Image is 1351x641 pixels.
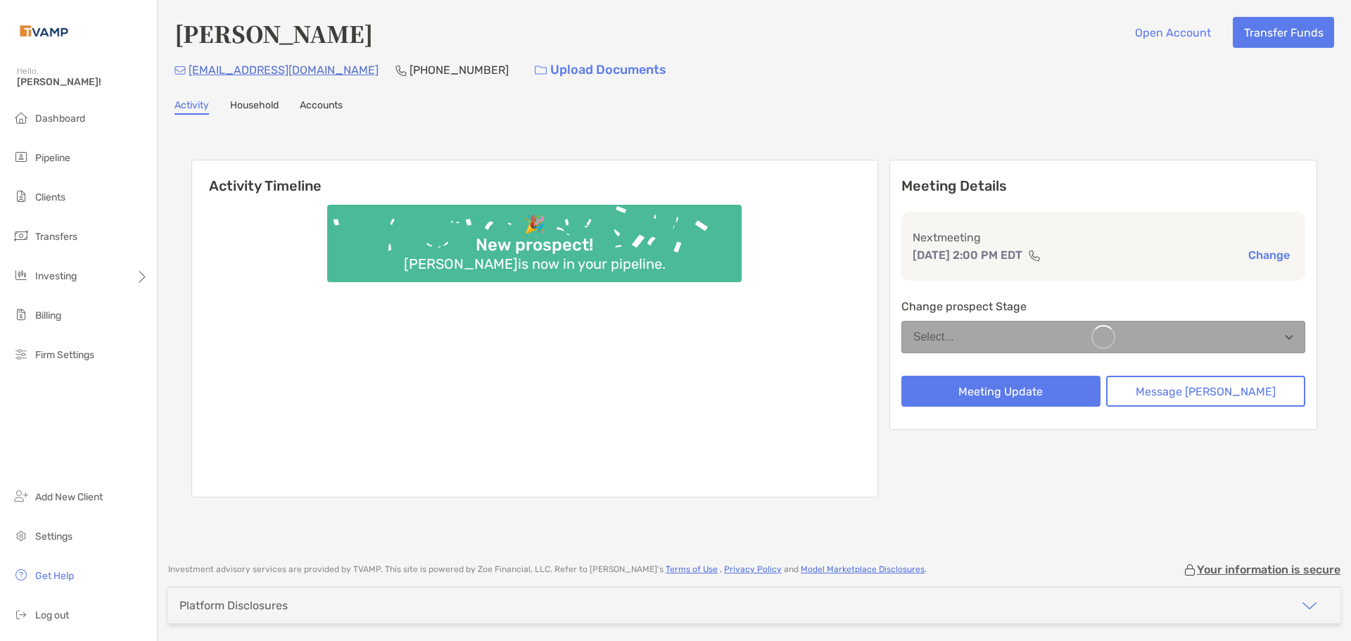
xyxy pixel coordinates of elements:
[398,255,671,272] div: [PERSON_NAME] is now in your pipeline.
[13,148,30,165] img: pipeline icon
[300,99,343,115] a: Accounts
[13,345,30,362] img: firm-settings icon
[17,6,71,56] img: Zoe Logo
[724,564,782,574] a: Privacy Policy
[13,306,30,323] img: billing icon
[230,99,279,115] a: Household
[35,152,70,164] span: Pipeline
[192,160,877,194] h6: Activity Timeline
[901,376,1101,407] button: Meeting Update
[35,609,69,621] span: Log out
[35,570,74,582] span: Get Help
[901,177,1305,195] p: Meeting Details
[17,76,148,88] span: [PERSON_NAME]!
[1124,17,1222,48] button: Open Account
[913,246,1022,264] p: [DATE] 2:00 PM EDT
[35,349,94,361] span: Firm Settings
[535,65,547,75] img: button icon
[1233,17,1334,48] button: Transfer Funds
[13,566,30,583] img: get-help icon
[13,267,30,284] img: investing icon
[35,531,72,542] span: Settings
[410,61,509,79] p: [PHONE_NUMBER]
[519,215,551,235] div: 🎉
[801,564,925,574] a: Model Marketplace Disclosures
[35,231,77,243] span: Transfers
[901,298,1305,315] p: Change prospect Stage
[1301,597,1318,614] img: icon arrow
[175,66,186,75] img: Email Icon
[1197,563,1340,576] p: Your information is secure
[35,310,61,322] span: Billing
[13,227,30,244] img: transfers icon
[179,599,288,612] div: Platform Disclosures
[666,564,718,574] a: Terms of Use
[35,191,65,203] span: Clients
[35,491,103,503] span: Add New Client
[13,109,30,126] img: dashboard icon
[526,55,675,85] a: Upload Documents
[1244,248,1294,262] button: Change
[13,488,30,504] img: add_new_client icon
[189,61,379,79] p: [EMAIL_ADDRESS][DOMAIN_NAME]
[175,99,209,115] a: Activity
[395,65,407,76] img: Phone Icon
[913,229,1294,246] p: Next meeting
[13,188,30,205] img: clients icon
[470,235,599,255] div: New prospect!
[175,17,373,49] h4: [PERSON_NAME]
[168,564,927,575] p: Investment advisory services are provided by TVAMP . This site is powered by Zoe Financial, LLC. ...
[35,113,85,125] span: Dashboard
[13,527,30,544] img: settings icon
[1028,250,1041,261] img: communication type
[1106,376,1305,407] button: Message [PERSON_NAME]
[35,270,77,282] span: Investing
[13,606,30,623] img: logout icon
